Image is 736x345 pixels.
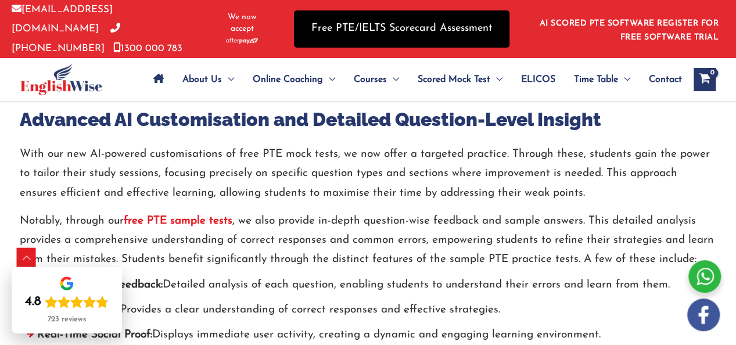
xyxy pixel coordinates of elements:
[113,44,182,53] a: 1300 000 783
[490,59,502,100] span: Menu Toggle
[694,68,716,91] a: View Shopping Cart, empty
[12,5,113,34] a: [EMAIL_ADDRESS][DOMAIN_NAME]
[20,300,717,325] li: Provides a clear understanding of correct responses and effective strategies.
[25,294,109,310] div: Rating: 4.8 out of 5
[20,211,717,269] p: Notably, through our , we also provide in-depth question-wise feedback and sample answers. This d...
[173,59,243,100] a: About UsMenu Toggle
[253,59,323,100] span: Online Coaching
[25,294,41,310] div: 4.8
[687,299,720,331] img: white-facebook.png
[512,59,565,100] a: ELICOS
[226,38,258,44] img: Afterpay-Logo
[649,59,682,100] span: Contact
[640,59,682,100] a: Contact
[20,63,102,95] img: cropped-ew-logo
[12,24,120,53] a: [PHONE_NUMBER]
[565,59,640,100] a: Time TableMenu Toggle
[182,59,222,100] span: About Us
[540,19,719,42] a: AI SCORED PTE SOFTWARE REGISTER FOR FREE SOFTWARE TRIAL
[408,59,512,100] a: Scored Mock TestMenu Toggle
[20,275,717,300] li: Detailed analysis of each question, enabling students to understand their errors and learn from t...
[243,59,344,100] a: Online CoachingMenu Toggle
[124,215,232,227] a: free PTE sample tests
[48,315,86,324] div: 723 reviews
[354,59,387,100] span: Courses
[323,59,335,100] span: Menu Toggle
[219,12,265,35] span: We now accept
[20,145,717,203] p: With our new AI-powered customisations of free PTE mock tests, we now offer a targeted practice. ...
[418,59,490,100] span: Scored Mock Test
[344,59,408,100] a: CoursesMenu Toggle
[294,10,509,47] a: Free PTE/IELTS Scorecard Assessment
[222,59,234,100] span: Menu Toggle
[533,10,724,48] aside: Header Widget 1
[618,59,630,100] span: Menu Toggle
[521,59,555,100] span: ELICOS
[387,59,399,100] span: Menu Toggle
[144,59,682,100] nav: Site Navigation: Main Menu
[20,107,717,132] h3: Advanced AI Customisation and Detailed Question-Level Insight
[574,59,618,100] span: Time Table
[37,329,152,340] strong: Real-Time Social Proof:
